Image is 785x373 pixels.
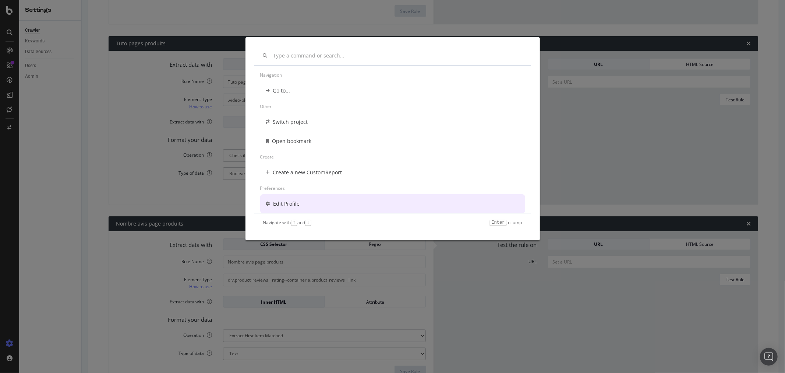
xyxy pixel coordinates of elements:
div: Create a new CustomReport [273,169,342,176]
kbd: Enter [489,220,506,226]
kbd: ↓ [305,220,311,226]
div: Edit Profile [273,200,300,208]
kbd: ↑ [291,220,297,226]
div: Other [260,100,525,112]
div: Create [260,151,525,163]
div: Open bookmark [272,137,312,145]
div: Open Intercom Messenger [760,348,778,366]
div: Switch project [273,118,308,126]
div: Navigate with and [263,219,311,226]
div: to jump [489,219,522,226]
div: modal [245,37,540,240]
div: Go to... [273,87,290,94]
div: Preferences [260,182,525,194]
div: Navigation [260,69,525,81]
input: Type a command or search… [273,53,522,59]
